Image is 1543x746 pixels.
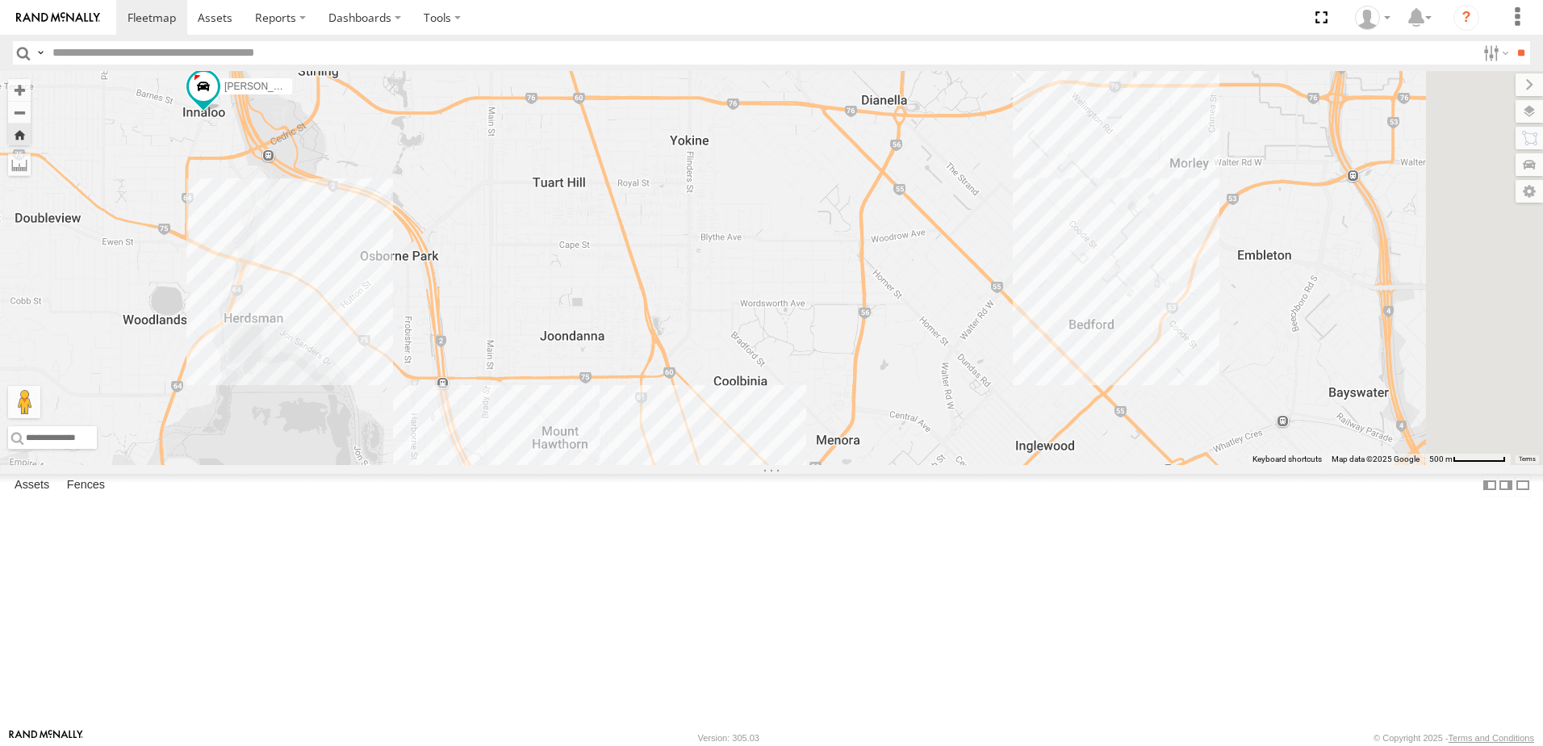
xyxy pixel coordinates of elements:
div: © Copyright 2025 - [1374,733,1534,743]
button: Zoom in [8,79,31,101]
label: Fences [59,474,113,497]
button: Drag Pegman onto the map to open Street View [8,386,40,418]
label: Hide Summary Table [1515,474,1531,497]
label: Dock Summary Table to the Left [1482,474,1498,497]
button: Zoom out [8,101,31,124]
button: Zoom Home [8,124,31,145]
span: [PERSON_NAME] (new)Tech 1IJX358 [224,82,390,93]
a: Visit our Website [9,730,83,746]
a: Terms and Conditions [1449,733,1534,743]
label: Search Filter Options [1477,41,1512,65]
button: Keyboard shortcuts [1252,454,1322,465]
a: Terms [1519,456,1536,463]
button: Map scale: 500 m per 62 pixels [1424,454,1511,465]
span: 500 m [1429,455,1453,463]
label: Map Settings [1516,180,1543,203]
label: Search Query [34,41,47,65]
label: Assets [6,474,57,497]
span: Map data ©2025 Google [1332,455,1420,463]
label: Dock Summary Table to the Right [1498,474,1514,497]
div: Version: 305.03 [698,733,759,743]
i: ? [1453,5,1479,31]
label: Measure [8,153,31,176]
img: rand-logo.svg [16,12,100,23]
div: Amy Rowlands [1349,6,1396,30]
